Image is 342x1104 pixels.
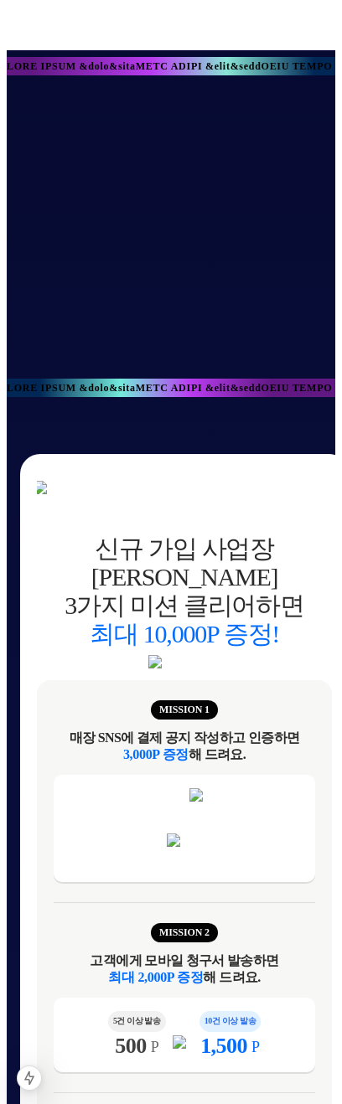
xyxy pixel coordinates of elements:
[90,620,279,647] span: 최대 10,000P 증정!
[167,833,202,869] img: event_icon
[251,1039,260,1056] span: P
[7,57,335,75] div: LORE IPSUM &dolo&sitaMETC ADIPI &elit&seddOEIU TEMPO &inci&utlaBORE ETDOL &magn&aliqUAEN ADMIN &v...
[54,730,315,763] div: 매장 SNS에 결제 공지 작성하고 인증하면 해 드려요.
[108,970,203,984] span: 최대 2,000P 증정
[173,1035,193,1055] img: add icon
[34,481,335,513] img: event_01
[123,747,189,761] span: 3,000P 증정
[54,952,315,986] div: 고객에게 모바일 청구서 발송하면 해 드려요.
[212,833,247,869] img: event_icon
[148,655,220,670] img: event_icon
[144,788,179,823] img: event_icon
[199,1011,261,1032] span: 10건 이상 발송
[115,1034,146,1059] span: 500
[151,1039,159,1056] span: P
[108,1011,166,1032] span: 5건 이상 발송
[7,379,335,397] div: LORE IPSUM &dolo&sitaMETC ADIPI &elit&seddOEIU TEMPO &inci&utlaBORE ETDOL &magn&aliqUAEN ADMIN &v...
[122,833,157,869] img: event_icon
[17,15,90,32] img: 결제선생
[37,534,332,648] div: 신규 가입 사업장[PERSON_NAME] 3가지 미션 클리어하면
[151,700,218,720] span: MISSION 1
[151,923,218,942] span: MISSION 2
[189,788,225,823] img: event_icon
[200,1034,247,1059] span: 1,500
